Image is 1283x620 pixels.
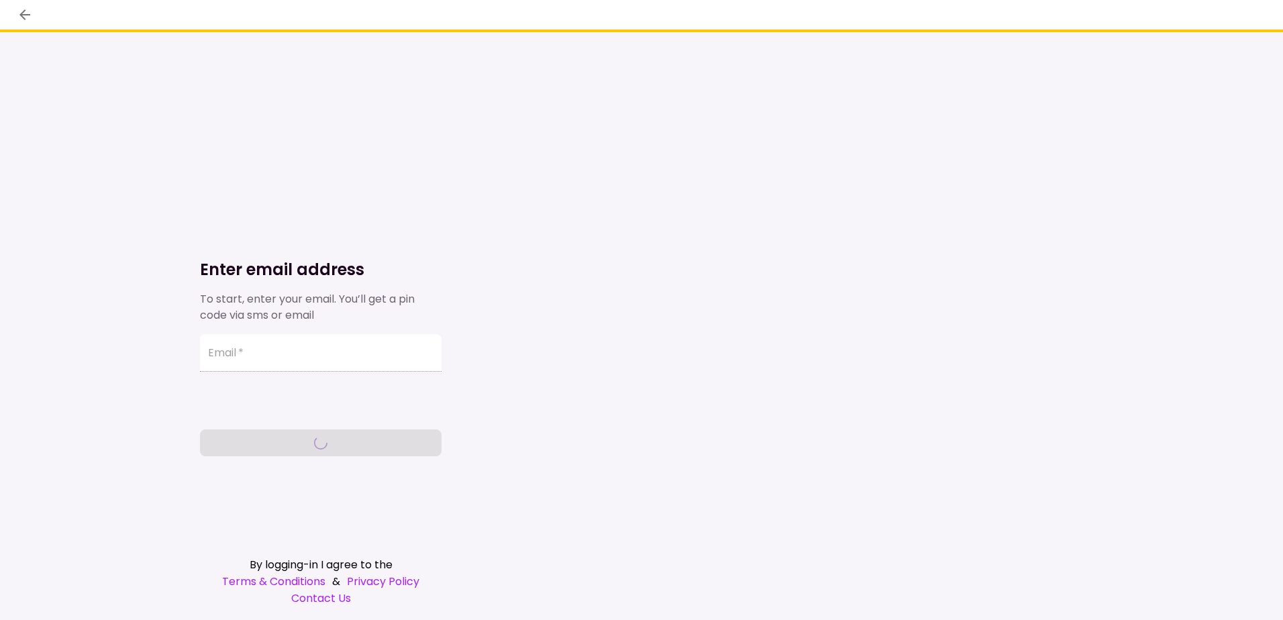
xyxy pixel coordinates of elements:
[200,291,442,323] div: To start, enter your email. You’ll get a pin code via sms or email
[200,573,442,590] div: &
[200,590,442,607] a: Contact Us
[200,556,442,573] div: By logging-in I agree to the
[347,573,419,590] a: Privacy Policy
[200,259,442,280] h1: Enter email address
[13,3,36,26] button: back
[222,573,325,590] a: Terms & Conditions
